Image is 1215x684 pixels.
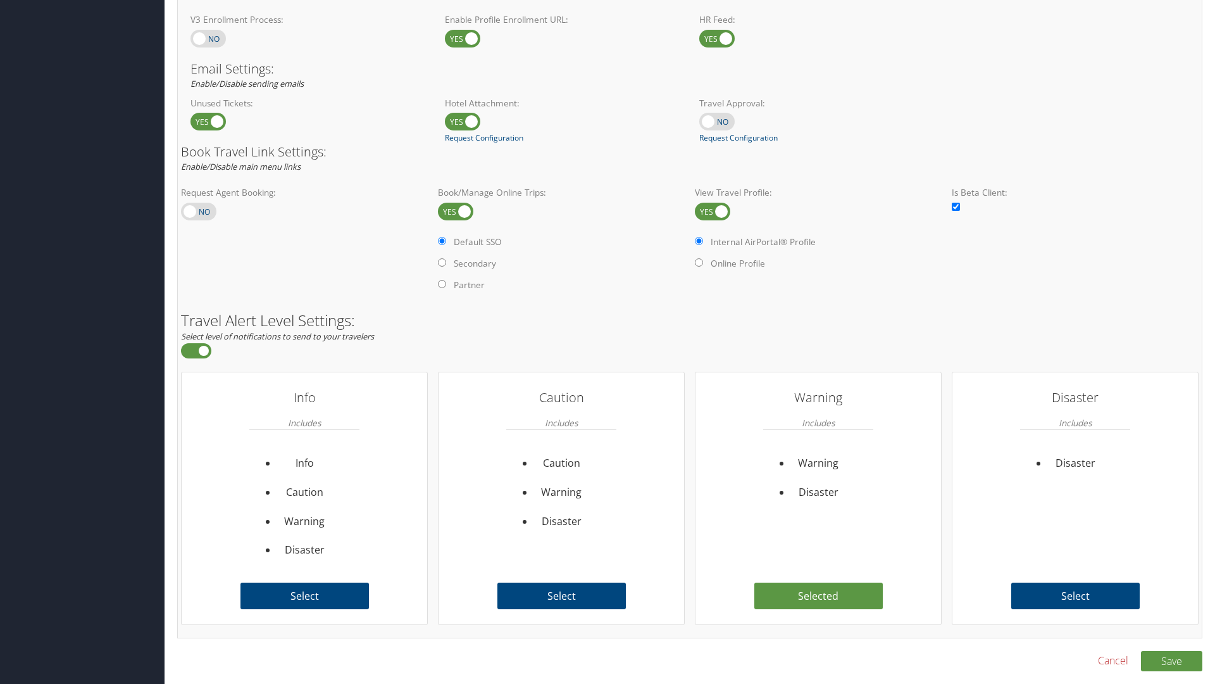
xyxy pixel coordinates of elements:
[277,449,332,478] li: Info
[699,97,935,110] label: Travel Approval:
[277,507,332,536] li: Warning
[754,583,883,609] label: Selected
[438,186,685,199] label: Book/Manage Online Trips:
[190,63,1189,75] h3: Email Settings:
[791,449,846,478] li: Warning
[1098,653,1128,668] a: Cancel
[699,132,778,144] a: Request Configuration
[445,132,523,144] a: Request Configuration
[181,331,374,342] em: Select level of notifications to send to your travelers
[1059,410,1092,435] em: Includes
[534,507,589,536] li: Disaster
[534,449,589,478] li: Caution
[288,410,321,435] em: Includes
[181,186,428,199] label: Request Agent Booking:
[190,97,426,110] label: Unused Tickets:
[506,385,616,410] h3: Caution
[534,478,589,507] li: Warning
[454,257,496,270] label: Secondary
[695,186,942,199] label: View Travel Profile:
[249,385,359,410] h3: Info
[190,78,304,89] em: Enable/Disable sending emails
[181,146,1199,158] h3: Book Travel Link Settings:
[1048,449,1103,478] li: Disaster
[711,257,765,270] label: Online Profile
[791,478,846,507] li: Disaster
[277,536,332,565] li: Disaster
[277,478,332,507] li: Caution
[454,279,485,291] label: Partner
[454,236,502,248] label: Default SSO
[445,97,680,110] label: Hotel Attachment:
[1020,385,1130,410] h3: Disaster
[1011,583,1140,609] label: Select
[545,410,578,435] em: Includes
[699,13,935,26] label: HR Feed:
[952,186,1199,199] label: Is Beta Client:
[497,583,626,609] label: Select
[802,410,835,435] em: Includes
[240,583,369,609] label: Select
[190,13,426,26] label: V3 Enrollment Process:
[181,161,301,172] em: Enable/Disable main menu links
[1141,651,1202,671] button: Save
[445,13,680,26] label: Enable Profile Enrollment URL:
[181,313,1199,328] h2: Travel Alert Level Settings:
[763,385,873,410] h3: Warning
[711,236,816,248] label: Internal AirPortal® Profile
